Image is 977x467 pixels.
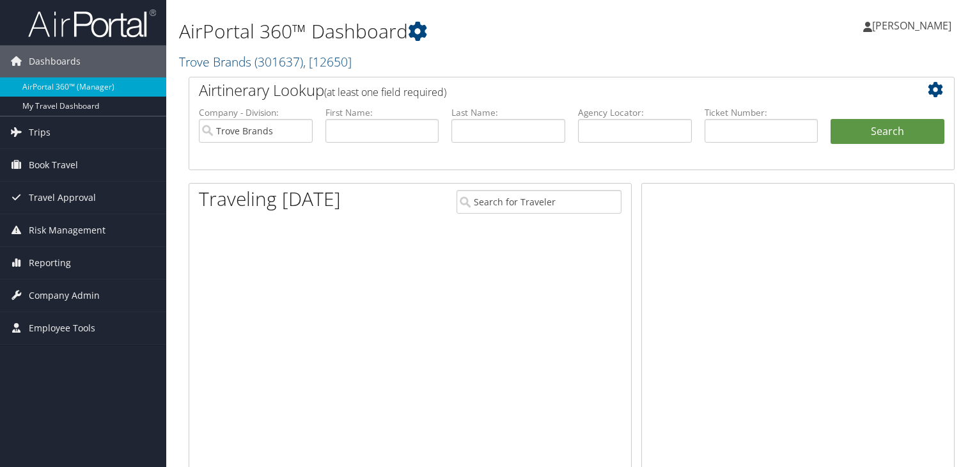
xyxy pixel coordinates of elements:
[254,53,303,70] span: ( 301637 )
[872,19,951,33] span: [PERSON_NAME]
[863,6,964,45] a: [PERSON_NAME]
[29,312,95,344] span: Employee Tools
[29,182,96,214] span: Travel Approval
[578,106,692,119] label: Agency Locator:
[451,106,565,119] label: Last Name:
[199,186,341,212] h1: Traveling [DATE]
[29,45,81,77] span: Dashboards
[199,106,313,119] label: Company - Division:
[325,106,439,119] label: First Name:
[29,116,51,148] span: Trips
[457,190,621,214] input: Search for Traveler
[303,53,352,70] span: , [ 12650 ]
[28,8,156,38] img: airportal-logo.png
[29,280,100,312] span: Company Admin
[29,214,106,246] span: Risk Management
[179,18,703,45] h1: AirPortal 360™ Dashboard
[29,247,71,279] span: Reporting
[705,106,818,119] label: Ticket Number:
[179,53,352,70] a: Trove Brands
[324,85,446,99] span: (at least one field required)
[29,149,78,181] span: Book Travel
[831,119,944,145] button: Search
[199,79,880,101] h2: Airtinerary Lookup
